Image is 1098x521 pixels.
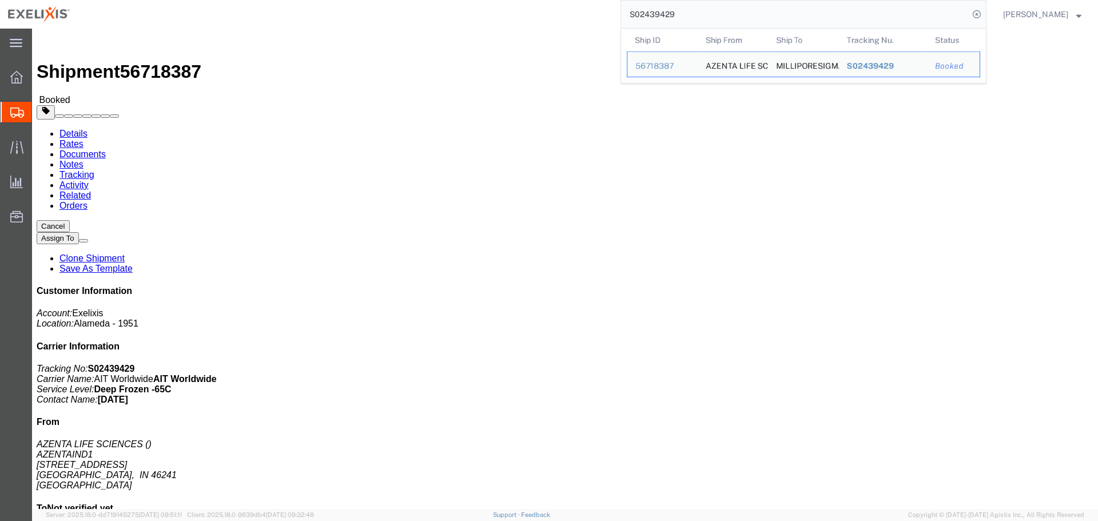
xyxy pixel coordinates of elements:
[635,60,690,72] div: 56718387
[847,60,920,72] div: S02439429
[698,29,769,51] th: Ship From
[935,60,972,72] div: Booked
[627,29,698,51] th: Ship ID
[187,511,314,518] span: Client: 2025.18.0-9839db4
[32,29,1098,509] iframe: FS Legacy Container
[768,29,839,51] th: Ship To
[521,511,550,518] a: Feedback
[1003,8,1068,21] span: Fred Eisenman
[46,511,182,518] span: Server: 2025.18.0-dd719145275
[139,511,182,518] span: [DATE] 09:51:11
[927,29,980,51] th: Status
[8,6,70,23] img: logo
[706,52,761,77] div: AZENTA LIFE SCIENCES
[627,29,986,83] table: Search Results
[266,511,314,518] span: [DATE] 09:32:48
[776,52,831,77] div: MILLIPORESIGMA
[1002,7,1082,21] button: [PERSON_NAME]
[847,61,894,70] span: S02439429
[908,510,1084,520] span: Copyright © [DATE]-[DATE] Agistix Inc., All Rights Reserved
[621,1,969,28] input: Search for shipment number, reference number
[839,29,928,51] th: Tracking Nu.
[493,511,522,518] a: Support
